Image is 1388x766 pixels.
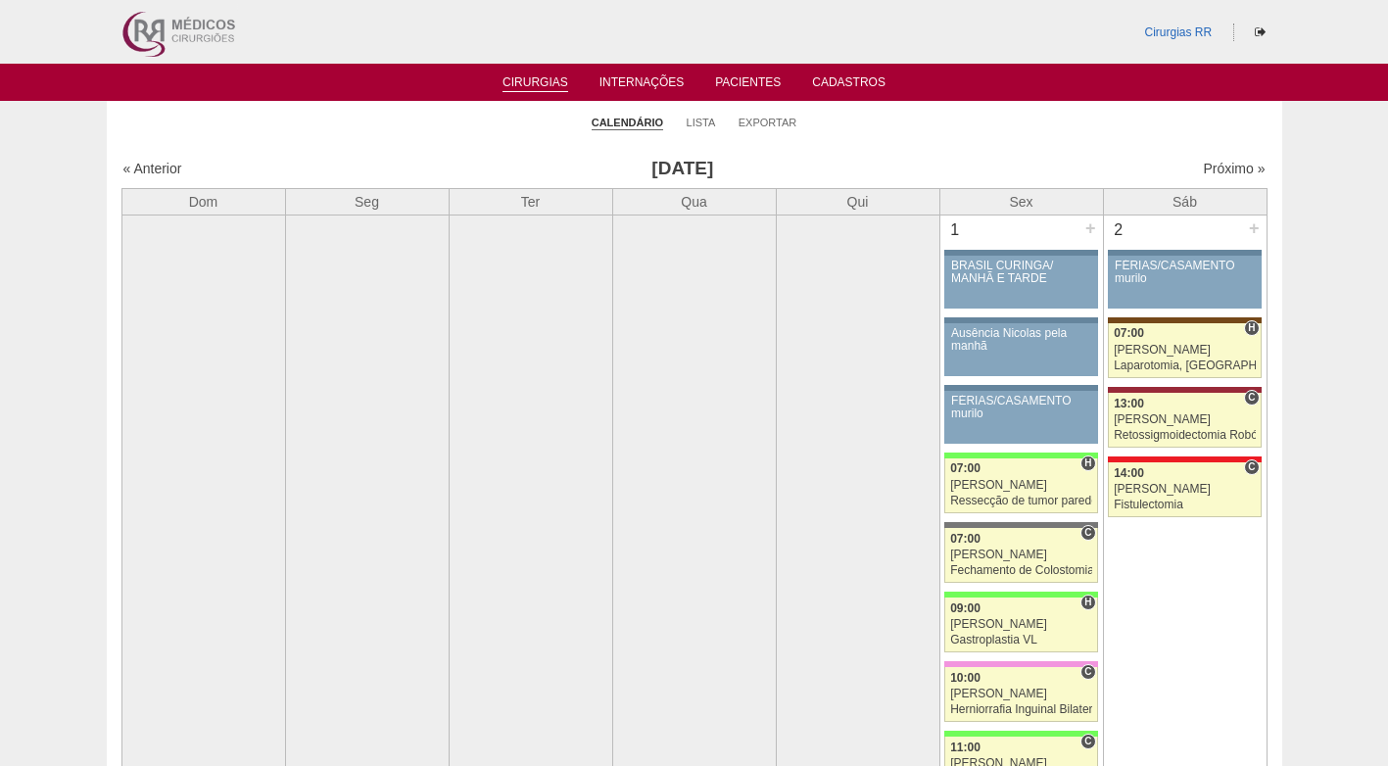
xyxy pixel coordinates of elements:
[599,75,685,95] a: Internações
[951,327,1091,353] div: Ausência Nicolas pela manhã
[1108,250,1261,256] div: Key: Aviso
[1244,390,1259,406] span: Consultório
[1080,734,1095,749] span: Consultório
[1108,462,1261,517] a: C 14:00 [PERSON_NAME] Fistulectomia
[776,188,939,215] th: Qui
[950,671,981,685] span: 10:00
[1108,317,1261,323] div: Key: Santa Joana
[1080,664,1095,680] span: Consultório
[939,188,1103,215] th: Sex
[944,731,1097,737] div: Key: Brasil
[951,395,1091,420] div: FÉRIAS/CASAMENTO murilo
[950,532,981,546] span: 07:00
[1080,455,1095,471] span: Hospital
[950,495,1092,507] div: Ressecção de tumor parede abdominal pélvica
[1082,215,1099,241] div: +
[1114,413,1256,426] div: [PERSON_NAME]
[944,323,1097,376] a: Ausência Nicolas pela manhã
[285,188,449,215] th: Seg
[1114,397,1144,410] span: 13:00
[1108,256,1261,309] a: FÉRIAS/CASAMENTO murilo
[950,479,1092,492] div: [PERSON_NAME]
[1114,429,1256,442] div: Retossigmoidectomia Robótica
[503,75,568,92] a: Cirurgias
[1108,456,1261,462] div: Key: Assunção
[1255,26,1266,38] i: Sair
[1114,326,1144,340] span: 07:00
[950,618,1092,631] div: [PERSON_NAME]
[950,601,981,615] span: 09:00
[449,188,612,215] th: Ter
[950,741,981,754] span: 11:00
[1244,459,1259,475] span: Consultório
[1203,161,1265,176] a: Próximo »
[612,188,776,215] th: Qua
[1108,393,1261,448] a: C 13:00 [PERSON_NAME] Retossigmoidectomia Robótica
[944,453,1097,458] div: Key: Brasil
[944,385,1097,391] div: Key: Aviso
[1114,499,1256,511] div: Fistulectomia
[592,116,663,130] a: Calendário
[812,75,885,95] a: Cadastros
[1114,344,1256,357] div: [PERSON_NAME]
[687,116,716,129] a: Lista
[950,703,1092,716] div: Herniorrafia Inguinal Bilateral
[1244,320,1259,336] span: Hospital
[951,260,1091,285] div: BRASIL CURINGA/ MANHÃ E TARDE
[944,667,1097,722] a: C 10:00 [PERSON_NAME] Herniorrafia Inguinal Bilateral
[950,688,1092,700] div: [PERSON_NAME]
[1114,359,1256,372] div: Laparotomia, [GEOGRAPHIC_DATA], Drenagem, Bridas
[1115,260,1255,285] div: FÉRIAS/CASAMENTO murilo
[944,598,1097,652] a: H 09:00 [PERSON_NAME] Gastroplastia VL
[1104,215,1134,245] div: 2
[1108,387,1261,393] div: Key: Sírio Libanês
[950,461,981,475] span: 07:00
[944,256,1097,309] a: BRASIL CURINGA/ MANHÃ E TARDE
[1114,483,1256,496] div: [PERSON_NAME]
[123,161,182,176] a: « Anterior
[944,592,1097,598] div: Key: Brasil
[944,250,1097,256] div: Key: Aviso
[1108,323,1261,378] a: H 07:00 [PERSON_NAME] Laparotomia, [GEOGRAPHIC_DATA], Drenagem, Bridas
[1080,595,1095,610] span: Hospital
[944,528,1097,583] a: C 07:00 [PERSON_NAME] Fechamento de Colostomia ou Enterostomia
[944,391,1097,444] a: FÉRIAS/CASAMENTO murilo
[944,661,1097,667] div: Key: Albert Einstein
[1080,525,1095,541] span: Consultório
[944,458,1097,513] a: H 07:00 [PERSON_NAME] Ressecção de tumor parede abdominal pélvica
[715,75,781,95] a: Pacientes
[1144,25,1212,39] a: Cirurgias RR
[1114,466,1144,480] span: 14:00
[950,634,1092,646] div: Gastroplastia VL
[950,564,1092,577] div: Fechamento de Colostomia ou Enterostomia
[944,522,1097,528] div: Key: Santa Catarina
[944,317,1097,323] div: Key: Aviso
[121,188,285,215] th: Dom
[397,155,968,183] h3: [DATE]
[950,549,1092,561] div: [PERSON_NAME]
[1103,188,1267,215] th: Sáb
[1246,215,1263,241] div: +
[739,116,797,129] a: Exportar
[940,215,971,245] div: 1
